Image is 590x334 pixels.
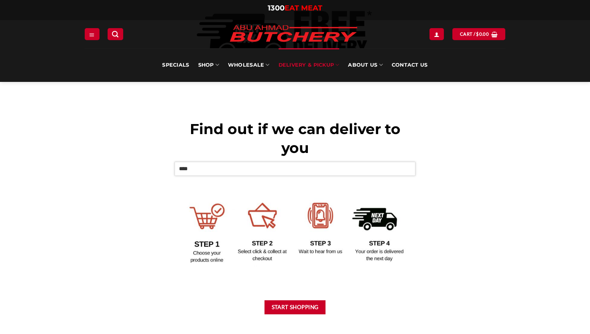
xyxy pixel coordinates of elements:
[392,48,428,82] a: Contact Us
[348,48,382,82] a: About Us
[476,31,479,38] span: $
[162,48,189,82] a: Specials
[279,48,340,82] a: Delivery & Pickup
[198,48,219,82] a: SHOP
[228,48,270,82] a: Wholesale
[85,28,99,40] a: Menu
[268,4,322,12] a: 1300EAT MEAT
[452,28,505,40] a: View cart
[285,4,322,12] span: EAT MEAT
[476,31,489,37] bdi: 0.00
[223,20,364,48] img: Abu Ahmad Butchery
[264,300,326,314] button: Start Shopping
[429,28,444,40] a: Login
[175,193,415,267] img: Delivery Options
[268,4,285,12] span: 1300
[108,28,123,40] a: Search
[460,31,489,38] span: Cart /
[190,120,401,157] span: Find out if we can deliver to you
